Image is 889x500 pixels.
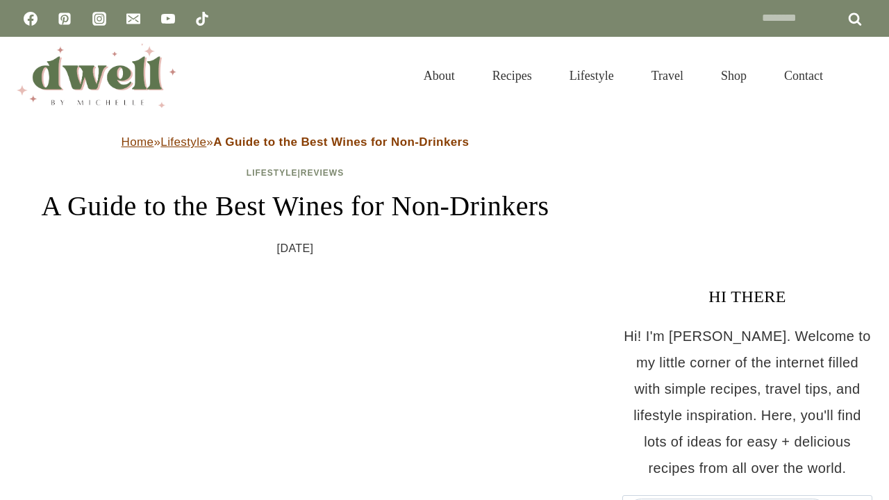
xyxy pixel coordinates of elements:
a: TikTok [188,5,216,33]
a: Home [122,135,154,149]
a: Contact [765,51,842,100]
a: Lifestyle [551,51,633,100]
a: Recipes [474,51,551,100]
a: Travel [633,51,702,100]
span: | [247,168,344,178]
nav: Primary Navigation [405,51,842,100]
button: View Search Form [849,64,872,87]
a: Lifestyle [247,168,298,178]
span: » » [122,135,470,149]
a: YouTube [154,5,182,33]
a: Instagram [85,5,113,33]
a: Email [119,5,147,33]
p: Hi! I'm [PERSON_NAME]. Welcome to my little corner of the internet filled with simple recipes, tr... [622,323,872,481]
a: About [405,51,474,100]
a: Shop [702,51,765,100]
a: Pinterest [51,5,78,33]
h1: A Guide to the Best Wines for Non-Drinkers [17,185,574,227]
strong: A Guide to the Best Wines for Non-Drinkers [213,135,469,149]
time: [DATE] [277,238,314,259]
a: Reviews [301,168,344,178]
h3: HI THERE [622,284,872,309]
a: Lifestyle [160,135,206,149]
img: DWELL by michelle [17,44,176,108]
a: Facebook [17,5,44,33]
